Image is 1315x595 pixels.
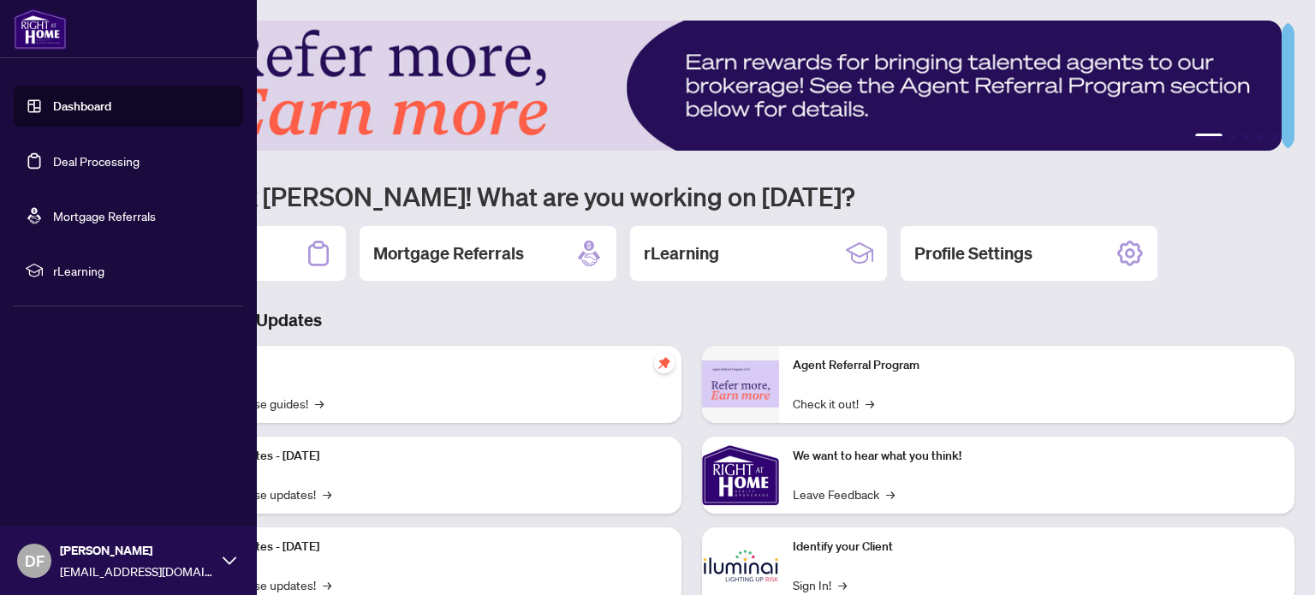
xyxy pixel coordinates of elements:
[180,356,668,375] p: Self-Help
[793,538,1281,556] p: Identify your Client
[702,360,779,408] img: Agent Referral Program
[14,9,67,50] img: logo
[323,575,331,594] span: →
[1195,134,1223,140] button: 1
[1247,535,1298,586] button: Open asap
[1270,134,1277,140] button: 5
[793,575,847,594] a: Sign In!→
[654,353,675,373] span: pushpin
[323,485,331,503] span: →
[1229,134,1236,140] button: 2
[60,541,214,560] span: [PERSON_NAME]
[886,485,895,503] span: →
[793,485,895,503] a: Leave Feedback→
[53,208,156,223] a: Mortgage Referrals
[702,437,779,514] img: We want to hear what you think!
[53,98,111,114] a: Dashboard
[53,153,140,169] a: Deal Processing
[53,261,231,280] span: rLearning
[373,241,524,265] h2: Mortgage Referrals
[793,447,1281,466] p: We want to hear what you think!
[793,394,874,413] a: Check it out!→
[315,394,324,413] span: →
[1243,134,1250,140] button: 3
[60,562,214,580] span: [EMAIL_ADDRESS][DOMAIN_NAME]
[1257,134,1264,140] button: 4
[89,308,1294,332] h3: Brokerage & Industry Updates
[866,394,874,413] span: →
[180,538,668,556] p: Platform Updates - [DATE]
[180,447,668,466] p: Platform Updates - [DATE]
[793,356,1281,375] p: Agent Referral Program
[25,549,45,573] span: DF
[914,241,1032,265] h2: Profile Settings
[89,21,1282,151] img: Slide 0
[838,575,847,594] span: →
[89,180,1294,212] h1: Welcome back [PERSON_NAME]! What are you working on [DATE]?
[644,241,719,265] h2: rLearning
